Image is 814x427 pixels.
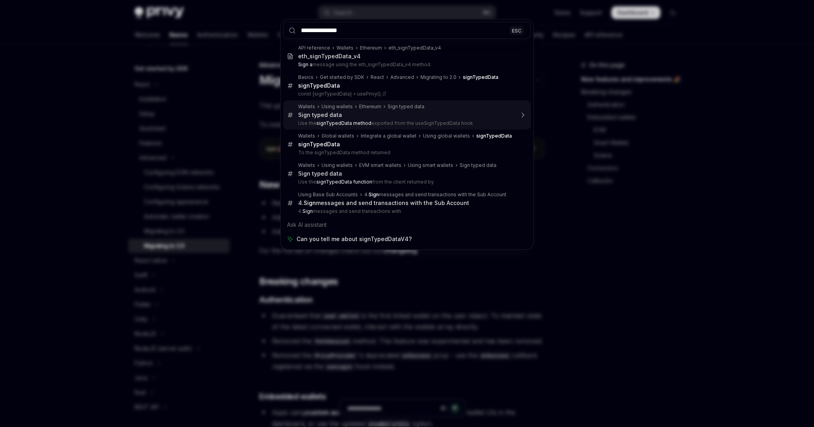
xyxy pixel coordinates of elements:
[298,141,340,147] b: signTypedData
[298,133,315,139] div: Wallets
[321,162,353,169] div: Using wallets
[298,91,514,97] p: const {signTypedData} = usePrivy(); //
[369,191,379,197] b: Sign
[337,45,354,51] div: Wallets
[298,45,330,51] div: API reference
[298,53,361,60] div: eth_signTypedData_v4
[390,74,414,80] div: Advanced
[388,103,424,110] div: Sign typed data
[510,26,524,34] div: ESC
[360,45,382,51] div: Ethereum
[321,133,354,139] div: Global wallets
[298,61,312,67] b: Sign a
[298,120,514,126] p: Use the exported from the useSignTypedData hook
[364,191,506,198] div: 4. messages and send transactions with the Sub Account
[298,170,342,177] div: Sign typed data
[388,45,441,51] div: eth_signTypedData_v4
[359,162,401,169] div: EVM smart wallets
[298,103,315,110] div: Wallets
[298,111,342,119] div: Sign typed data
[298,199,469,207] div: 4. messages and send transactions with the Sub Account
[361,133,417,139] div: Integrate a global wallet
[423,133,470,139] div: Using global wallets
[420,74,456,80] div: Migrating to 2.0
[321,103,353,110] div: Using wallets
[320,74,364,80] div: Get started by SDK
[316,120,371,126] b: signTypedData method
[298,149,514,156] p: To the signTypedData method returned
[304,199,316,206] b: Sign
[298,162,315,169] div: Wallets
[298,179,514,185] p: Use the from the client returned by
[408,162,453,169] div: Using smart wallets
[463,74,498,80] b: signTypedData
[298,191,358,198] div: Using Base Sub Accounts
[359,103,381,110] div: Ethereum
[297,235,412,243] span: Can you tell me about signTypedDataV4?
[298,74,314,80] div: Basics
[298,61,514,68] p: message using the eth_signTypedData_v4 method.
[283,218,531,232] div: Ask AI assistant
[371,74,384,80] div: React
[298,208,514,214] p: 4. messages and send transactions with
[460,162,496,169] div: Sign typed data
[476,133,512,139] b: signTypedData
[302,208,313,214] b: Sign
[316,179,372,185] b: signTypedData function
[298,82,340,89] b: signTypedData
